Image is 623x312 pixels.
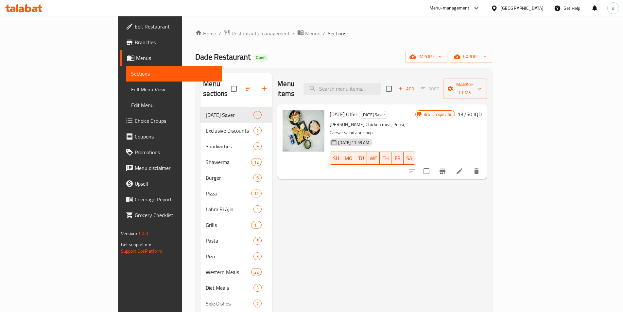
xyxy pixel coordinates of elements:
span: Sections [328,29,346,37]
button: export [450,51,492,63]
span: SU [333,154,339,163]
span: Add [397,85,415,93]
span: 1.0.0 [138,229,148,238]
nav: breadcrumb [195,29,492,38]
div: Open [253,54,268,62]
span: Coverage Report [135,195,216,203]
a: Edit menu item [456,167,463,175]
span: Shawerma [206,158,251,166]
span: 11 [251,222,261,228]
span: MO [345,154,353,163]
a: Support.OpsPlatform [121,247,163,255]
div: Lahm Bi Ajin1 [200,201,272,217]
span: 12 [251,159,261,165]
div: [GEOGRAPHIC_DATA] [500,5,544,12]
div: Ramadan Saver [206,111,253,119]
a: Restaurants management [224,29,290,38]
button: SA [404,152,415,165]
button: FR [391,152,403,165]
a: Menu disclaimer [120,160,222,176]
span: Select section first [417,84,443,94]
span: Lahm Bi Ajin [206,205,253,213]
span: Select section [382,82,396,96]
span: Pasta [206,237,253,245]
span: FR [394,154,401,163]
button: Branch-specific-item [435,163,450,179]
div: Western Meals22 [200,264,272,280]
a: Edit Menu [126,97,222,113]
button: WE [367,152,380,165]
span: Get support on: [121,240,151,249]
span: Coupons [135,133,216,140]
p: [PERSON_NAME] Chicken meal, Pepsi, Caesar salad and soup [330,120,415,137]
span: Upsell [135,180,216,188]
span: WE [370,154,377,163]
div: items [253,111,262,119]
span: Version: [121,229,137,238]
span: Sandwiches [206,142,253,150]
span: Branch specific [421,111,455,118]
div: [DATE] Saver1 [200,107,272,123]
div: Sandwiches9 [200,138,272,154]
a: Grocery Checklist [120,207,222,223]
span: 7 [254,301,261,307]
span: Menus [305,29,320,37]
span: Sort sections [241,81,256,97]
a: Upsell [120,176,222,192]
div: items [253,300,262,307]
button: import [406,51,447,63]
span: 2 [254,128,261,134]
a: Full Menu View [126,82,222,97]
div: Pizza12 [200,186,272,201]
div: Diet Meals [206,284,253,292]
h6: 13750 IQD [458,110,482,119]
span: [DATE] Saver [206,111,253,119]
div: items [253,142,262,150]
div: Grills11 [200,217,272,233]
button: Add [396,84,417,94]
div: items [251,190,262,197]
span: Side Dishes [206,300,253,307]
span: Open [253,55,268,60]
button: delete [469,163,484,179]
span: Branches [135,38,216,46]
span: 5 [254,238,261,244]
span: Exclusive Discounts [206,127,253,135]
span: [DATE] Offer [330,109,357,119]
a: Menus [120,50,222,66]
div: Pasta5 [200,233,272,248]
span: Manage items [448,81,482,97]
span: Rizo [206,252,253,260]
span: Full Menu View [131,85,216,93]
div: items [253,252,262,260]
span: 9 [254,143,261,150]
span: 6 [254,175,261,181]
span: Promotions [135,148,216,156]
div: items [251,221,262,229]
div: Burger6 [200,170,272,186]
a: Choice Groups [120,113,222,129]
a: Promotions [120,144,222,160]
a: Menus [297,29,320,38]
span: Dade Restaurant [195,49,251,64]
a: Coverage Report [120,192,222,207]
div: items [251,158,262,166]
button: TH [380,152,391,165]
li: / [323,29,325,37]
div: items [253,127,262,135]
span: 1 [254,112,261,118]
span: Restaurants management [232,29,290,37]
button: MO [342,152,355,165]
span: 1 [254,206,261,212]
img: Ramadan Offer [283,110,324,152]
span: Western Meals [206,268,251,276]
a: Branches [120,34,222,50]
span: Menus [136,54,216,62]
div: Diet Meals3 [200,280,272,296]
